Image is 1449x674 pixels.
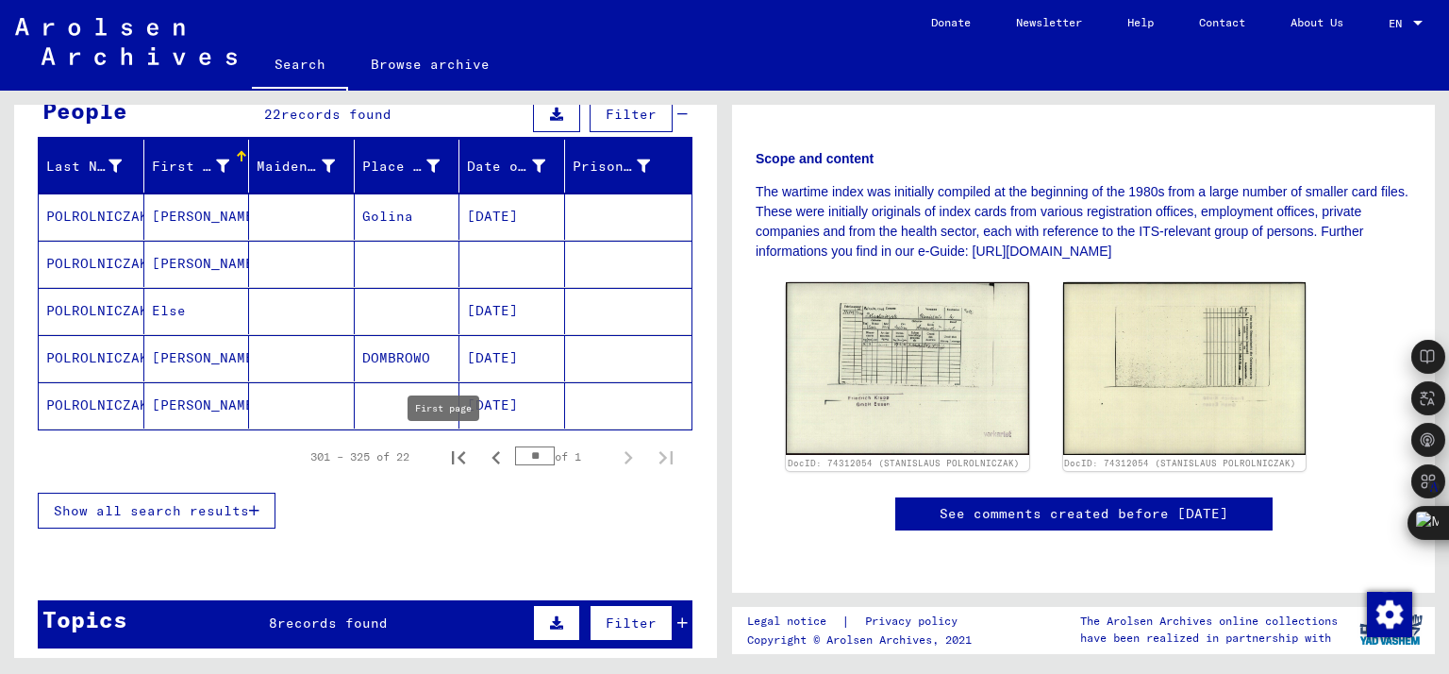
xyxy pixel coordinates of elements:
a: Privacy policy [850,612,980,632]
mat-cell: [PERSON_NAME] [144,194,250,240]
mat-header-cell: First Name [144,140,250,193]
span: records found [281,106,391,123]
mat-header-cell: Prisoner # [565,140,692,193]
b: Scope and content [756,151,874,166]
div: Date of Birth [467,157,545,177]
div: of 1 [515,447,609,465]
mat-cell: [PERSON_NAME] [144,335,250,381]
button: First page [440,438,477,476]
mat-cell: POLROLNICZAK [39,288,144,334]
div: Zustimmung ändern [1366,591,1411,636]
mat-cell: POLROLNICZAK [39,241,144,287]
a: Browse archive [348,42,512,87]
div: First Name [152,157,230,177]
mat-cell: Golina [355,194,460,240]
div: Last Name [46,151,145,181]
span: Show all search results [54,502,249,519]
div: First Name [152,151,254,181]
mat-cell: POLROLNICZAK [39,335,144,381]
div: Date of Birth [467,151,569,181]
mat-header-cell: Date of Birth [459,140,565,193]
img: Zustimmung ändern [1367,592,1412,637]
mat-cell: [DATE] [459,382,565,429]
button: Last page [647,438,685,476]
p: have been realized in partnership with [1080,630,1338,647]
p: The wartime index was initially compiled at the beginning of the 1980s from a large number of sma... [756,182,1411,261]
img: 002.jpg [1063,282,1307,455]
button: Filter [590,605,673,641]
img: 001.jpg [786,282,1029,455]
mat-cell: DOMBROWO [355,335,460,381]
a: DocID: 74312054 (STANISLAUS POLROLNICZAK) [1064,458,1296,468]
a: Search [252,42,348,91]
mat-header-cell: Last Name [39,140,144,193]
mat-cell: [DATE] [459,288,565,334]
mat-select-trigger: EN [1389,16,1402,30]
button: Show all search results [38,493,275,529]
span: Filter [606,106,657,123]
a: Legal notice [747,612,841,632]
p: The Arolsen Archives online collections [1080,613,1338,630]
div: Prisoner # [573,151,675,181]
mat-header-cell: Maiden Name [249,140,355,193]
mat-cell: Else [144,288,250,334]
span: Filter [606,615,657,632]
mat-cell: POLROLNICZAK [39,194,144,240]
img: yv_logo.png [1356,606,1426,653]
div: Place of Birth [362,151,464,181]
span: records found [277,615,388,632]
div: 301 – 325 of 22 [310,448,409,465]
div: Maiden Name [257,157,335,177]
a: See comments created before [DATE] [940,504,1228,524]
button: Previous page [477,438,515,476]
mat-cell: [PERSON_NAME] [144,241,250,287]
a: DocID: 74312054 (STANISLAUS POLROLNICZAK) [788,458,1020,468]
mat-cell: [PERSON_NAME] [144,382,250,429]
div: Place of Birth [362,157,441,177]
div: Prisoner # [573,157,651,177]
mat-header-cell: Place of Birth [355,140,460,193]
img: Arolsen_neg.svg [15,18,237,65]
p: Copyright © Arolsen Archives, 2021 [747,632,980,649]
span: 8 [269,615,277,632]
button: Filter [590,96,673,132]
div: People [42,93,127,127]
div: Last Name [46,157,122,177]
span: 22 [264,106,281,123]
div: Maiden Name [257,151,358,181]
mat-cell: POLROLNICZAK [39,382,144,429]
button: Next page [609,438,647,476]
mat-cell: [DATE] [459,194,565,240]
mat-cell: [DATE] [459,335,565,381]
div: | [747,612,980,632]
div: Topics [42,602,127,636]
